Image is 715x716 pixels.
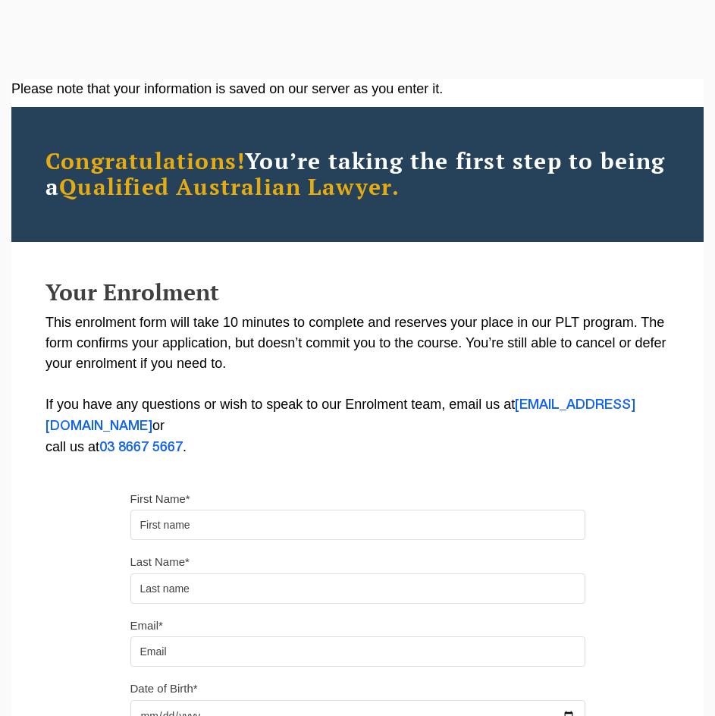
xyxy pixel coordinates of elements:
[45,399,635,432] a: [EMAIL_ADDRESS][DOMAIN_NAME]
[130,554,190,570] label: Last Name*
[99,441,183,454] a: 03 8667 5667
[130,681,198,696] label: Date of Birth*
[45,280,670,305] h2: Your Enrolment
[11,79,704,99] div: Please note that your information is saved on our server as you enter it.
[130,618,163,633] label: Email*
[130,491,190,507] label: First Name*
[59,171,400,202] span: Qualified Australian Lawyer.
[45,146,245,176] span: Congratulations!
[130,636,585,667] input: Email
[45,312,670,458] p: This enrolment form will take 10 minutes to complete and reserves your place in our PLT program. ...
[45,149,670,200] h2: You’re taking the first step to being a
[130,573,585,604] input: Last name
[130,510,585,540] input: First name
